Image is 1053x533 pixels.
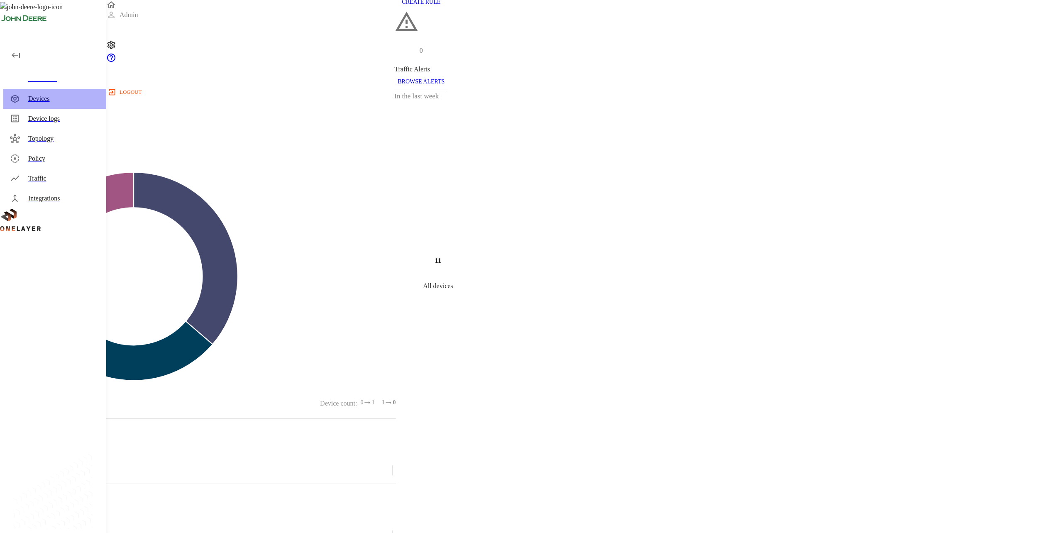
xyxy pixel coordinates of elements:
p: Device count : [320,399,357,408]
span: 1 [381,399,384,407]
p: Admin [120,10,138,20]
p: All devices [423,281,453,291]
span: 0 [393,399,396,407]
button: logout [106,86,145,99]
span: Support Portal [106,57,116,64]
h4: 11 [435,255,441,265]
a: onelayer-support [106,57,116,64]
a: logout [106,86,1053,99]
span: 0 [360,399,363,407]
span: 1 [371,399,374,407]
